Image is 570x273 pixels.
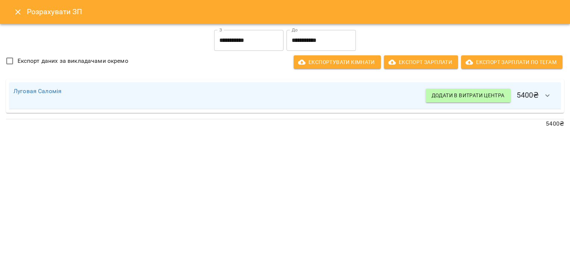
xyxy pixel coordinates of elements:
[384,55,458,69] button: Експорт Зарплати
[426,87,557,105] h6: 5400 ₴
[18,56,128,65] span: Експорт даних за викладачами окремо
[27,6,561,18] h6: Розрахувати ЗП
[6,119,564,128] p: 5400 ₴
[390,58,452,67] span: Експорт Зарплати
[426,89,511,102] button: Додати в витрати центра
[294,55,381,69] button: Експортувати кімнати
[300,58,375,67] span: Експортувати кімнати
[467,58,557,67] span: Експорт Зарплати по тегам
[9,3,27,21] button: Close
[13,88,62,95] a: Луговая Саломія
[461,55,563,69] button: Експорт Зарплати по тегам
[432,91,505,100] span: Додати в витрати центра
